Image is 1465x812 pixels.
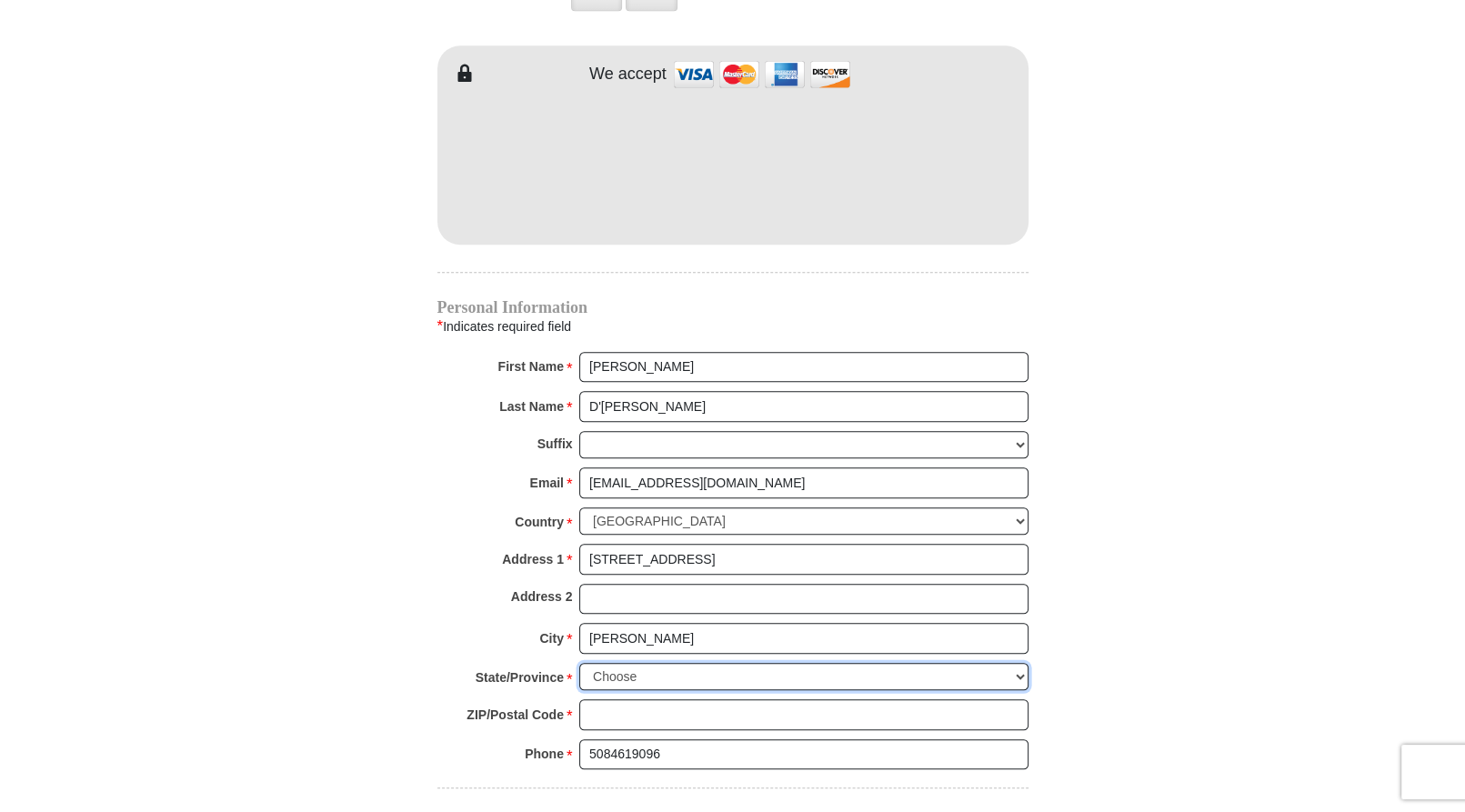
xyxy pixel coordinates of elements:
[589,65,667,85] h4: We accept
[515,509,564,535] strong: Country
[437,300,1029,315] h4: Personal Information
[476,665,564,690] strong: State/Province
[498,354,564,379] strong: First Name
[467,702,564,727] strong: ZIP/Postal Code
[671,55,853,94] img: credit cards accepted
[502,546,564,572] strong: Address 1
[525,741,564,767] strong: Phone
[539,626,563,651] strong: City
[437,315,1029,338] div: Indicates required field
[499,394,564,419] strong: Last Name
[537,431,573,456] strong: Suffix
[511,584,573,609] strong: Address 2
[530,470,564,496] strong: Email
